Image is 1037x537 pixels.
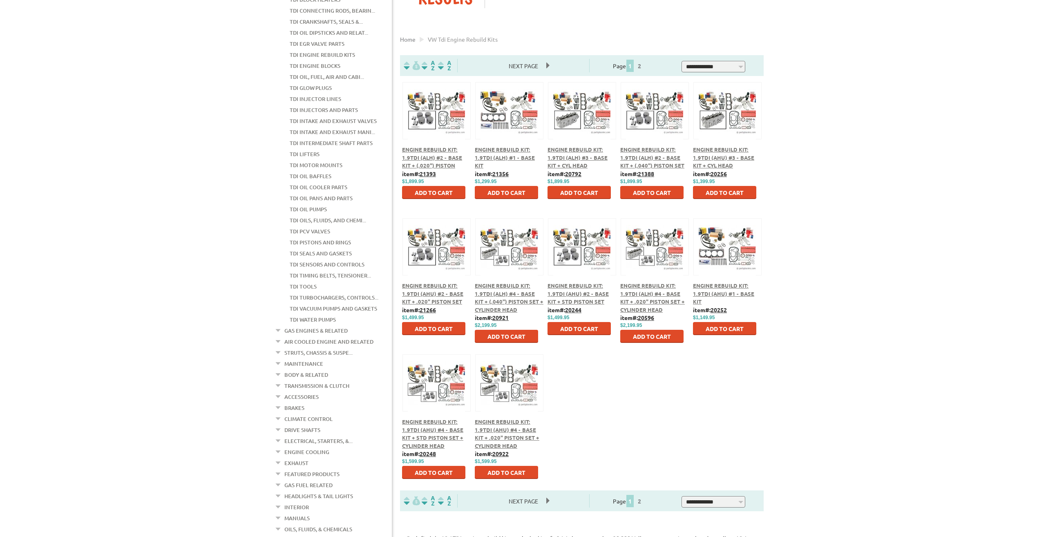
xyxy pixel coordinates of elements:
[420,170,436,177] u: 21393
[290,215,366,226] a: TDI Oils, Fluids, and Chemi...
[633,189,671,196] span: Add to Cart
[565,170,581,177] u: 20792
[284,425,320,435] a: Drive Shafts
[420,306,436,313] u: 21266
[284,502,309,512] a: Interior
[402,466,465,479] button: Add to Cart
[284,458,308,468] a: Exhaust
[415,469,453,476] span: Add to Cart
[400,36,416,43] a: Home
[415,325,453,332] span: Add to Cart
[548,306,581,313] b: item#:
[290,116,377,126] a: TDI Intake and Exhaust Valves
[290,16,363,27] a: TDI Crankshafts, Seals &...
[475,170,509,177] b: item#:
[290,259,364,270] a: TDI Sensors and Controls
[290,38,344,49] a: TDI EGR Valve Parts
[402,459,424,464] span: $1,599.95
[402,322,465,335] button: Add to Cart
[620,179,642,184] span: $1,899.95
[475,282,543,313] a: Engine Rebuild Kit: 1.9TDI (ALH) #4 - Base Kit + (.040") Piston Set + Cylinder Head
[436,496,453,506] img: Sort by Sales Rank
[475,146,535,169] a: Engine Rebuild Kit: 1.9TDI (ALH) #1 - Base Kit
[693,322,756,335] button: Add to Cart
[284,414,333,424] a: Climate Control
[693,179,715,184] span: $1,399.95
[693,306,727,313] b: item#:
[404,496,420,506] img: filterpricelow.svg
[475,322,496,328] span: $2,199.95
[693,186,756,199] button: Add to Cart
[402,418,463,449] a: Engine Rebuild Kit: 1.9TDI (AHU) #4 - Base Kit + STD Piston Set + Cylinder head
[475,314,509,321] b: item#:
[638,170,654,177] u: 21388
[693,315,715,320] span: $1,149.95
[626,60,634,72] span: 1
[290,182,347,192] a: TDI Oil Cooler Parts
[290,105,358,115] a: TDI Injectors and Parts
[548,186,611,199] button: Add to Cart
[420,496,436,506] img: Sort by Headline
[693,170,727,177] b: item#:
[402,179,424,184] span: $1,899.95
[284,325,348,336] a: Gas Engines & Related
[589,59,667,72] div: Page
[638,314,654,321] u: 20596
[290,248,352,259] a: TDI Seals and Gaskets
[284,336,373,347] a: Air Cooled Engine and Related
[548,170,581,177] b: item#:
[693,282,754,305] a: Engine Rebuild Kit: 1.9TDI (AHU) #1 - Base Kit
[548,179,569,184] span: $1,899.95
[706,189,744,196] span: Add to Cart
[475,459,496,464] span: $1,599.95
[290,83,332,93] a: TDI Glow Plugs
[284,347,353,358] a: Struts, Chassis & Suspe...
[290,303,377,314] a: TDI Vacuum Pumps and Gaskets
[501,495,546,507] span: Next Page
[284,480,333,490] a: Gas Fuel Related
[290,314,336,325] a: TDI Water Pumps
[284,358,323,369] a: Maintenance
[487,469,525,476] span: Add to Cart
[402,306,436,313] b: item#:
[402,450,436,457] b: item#:
[290,149,320,159] a: TDI Lifters
[620,146,684,169] span: Engine Rebuild Kit: 1.9TDI (ALH) #2 - Base Kit + (.040") Piston Set
[589,494,667,508] div: Page
[620,170,654,177] b: item#:
[560,189,598,196] span: Add to Cart
[548,146,608,169] a: Engine Rebuild Kit: 1.9TDI (ALH) #3 - Base Kit + Cyl Head
[475,186,538,199] button: Add to Cart
[290,94,341,104] a: TDI Injector Lines
[290,171,331,181] a: TDI Oil Baffles
[290,72,364,82] a: TDI Oil, Fuel, Air and Cabi...
[290,292,378,303] a: TDI Turbochargers, Controls...
[636,62,643,69] a: 2
[284,491,353,501] a: Headlights & Tail Lights
[475,418,539,449] a: Engine Rebuild Kit: 1.9TDI (AHU) #4 - Base Kit + .020" Piston Set + Cylinder Head
[284,392,319,402] a: Accessories
[290,270,371,281] a: TDI Timing Belts, Tensioner...
[620,282,685,313] a: Engine Rebuild Kit: 1.9TDI (ALH) #4 - Base Kit + .020" Piston Set + Cylinder Head
[492,170,509,177] u: 21356
[475,330,538,343] button: Add to Cart
[620,322,642,328] span: $2,199.95
[706,325,744,332] span: Add to Cart
[487,333,525,340] span: Add to Cart
[290,281,317,292] a: TDI Tools
[475,179,496,184] span: $1,299.95
[402,146,462,169] a: Engine Rebuild Kit: 1.9TDI (ALH) #2 - Base Kit + (.020") Piston
[284,469,340,479] a: Featured Products
[501,60,546,72] span: Next Page
[402,186,465,199] button: Add to Cart
[636,497,643,505] a: 2
[487,189,525,196] span: Add to Cart
[290,160,342,170] a: TDI Motor Mounts
[693,146,754,169] a: Engine Rebuild Kit: 1.9TDI (AHU) #3 - Base Kit + Cyl head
